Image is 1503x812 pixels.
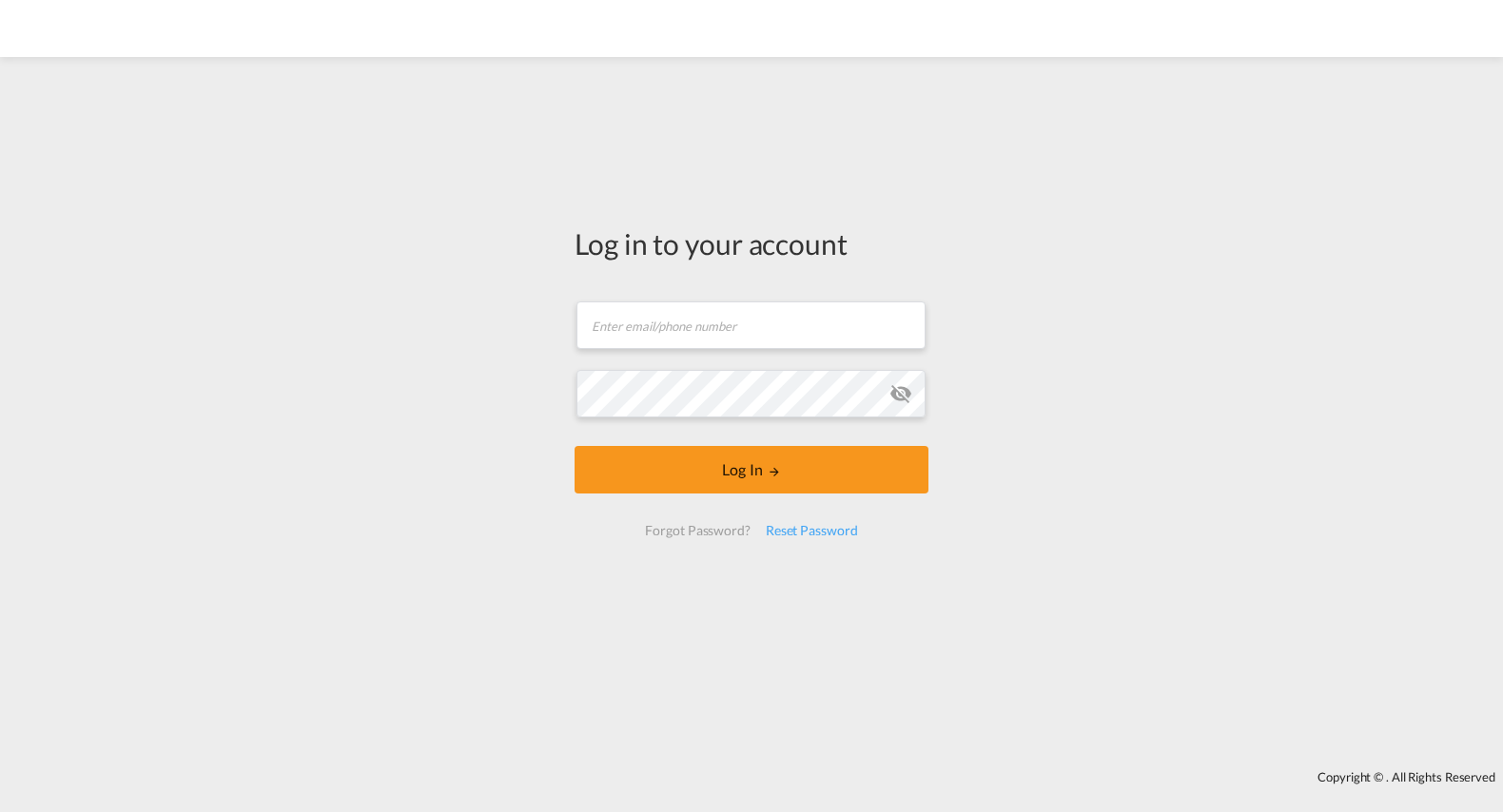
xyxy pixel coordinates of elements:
[637,513,757,548] div: Forgot Password?
[575,223,928,263] div: Log in to your account
[758,513,866,548] div: Reset Password
[576,301,926,349] input: Enter email/phone number
[575,446,928,493] button: LOGIN
[889,382,912,405] md-icon: icon-eye-off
